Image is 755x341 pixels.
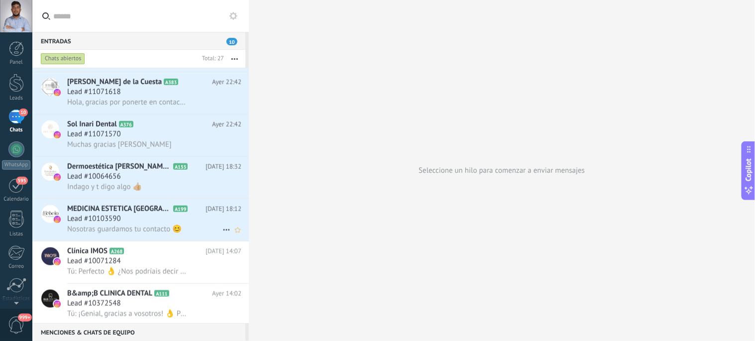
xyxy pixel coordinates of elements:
span: Lead #11071570 [67,129,121,139]
div: Panel [2,59,31,66]
span: A383 [164,79,178,85]
div: Total: 27 [198,54,224,64]
a: avatariconSol Inari DentalA376Ayer 22:42Lead #11071570Muchas gracias [PERSON_NAME] [32,114,249,156]
a: avatariconB&amp;B CLINICA DENTALA111Ayer 14:02Lead #10372548Tú: ¡Genial, gracias a vosotros! 👌 Po... [32,284,249,326]
span: [DATE] 18:32 [206,162,241,172]
span: Dermoestética [PERSON_NAME] y [PERSON_NAME] [67,162,171,172]
span: Ayer 14:02 [212,289,241,299]
div: Leads [2,95,31,102]
span: Sol Inari Dental [67,119,117,129]
span: 999+ [18,314,32,322]
span: [DATE] 18:12 [206,204,241,214]
div: Chats [2,127,31,133]
span: Lead #10372548 [67,299,121,309]
span: [DATE] 14:07 [206,246,241,256]
div: WhatsApp [2,160,30,170]
img: icon [54,216,61,223]
span: A155 [173,163,188,170]
span: 10 [226,38,237,45]
span: Ayer 22:42 [212,119,241,129]
span: Hola, gracias por ponerte en contacto con nuestra Clínica Dental, hemos recibido tu mensaje e int... [67,98,187,107]
span: Nosotras guardamos tu contacto 😊 [67,225,182,234]
a: avatariconDermoestética [PERSON_NAME] y [PERSON_NAME]A155[DATE] 18:32Lead #10064656Indago y t dig... [32,157,249,199]
span: Lead #11071618 [67,87,121,97]
div: Menciones & Chats de equipo [32,323,245,341]
span: 595 [16,177,27,185]
span: A199 [173,206,188,212]
span: Indago y t digo algo 👍🏼 [67,182,142,192]
span: Ayer 22:42 [212,77,241,87]
div: Listas [2,231,31,237]
img: icon [54,131,61,138]
a: avatariconClínica IMOSA268[DATE] 14:07Lead #10071284Tú: Perfecto 👌 ¿Nos podríais decir el nombre ... [32,241,249,283]
span: [PERSON_NAME] de la Cuesta [67,77,162,87]
div: Calendario [2,196,31,203]
span: Clínica IMOS [67,246,108,256]
span: Muchas gracias [PERSON_NAME] [67,140,172,149]
img: icon [54,258,61,265]
img: icon [54,89,61,96]
div: Entradas [32,32,245,50]
a: avatariconMEDICINA ESTETICA [GEOGRAPHIC_DATA] | Clínica HébeloA199[DATE] 18:12Lead #10103590Nosot... [32,199,249,241]
span: Lead #10103590 [67,214,121,224]
span: B&amp;B CLINICA DENTAL [67,289,152,299]
img: icon [54,301,61,308]
span: A268 [109,248,124,254]
span: A376 [119,121,133,127]
span: MEDICINA ESTETICA [GEOGRAPHIC_DATA] | Clínica Hébelo [67,204,171,214]
a: avataricon[PERSON_NAME] de la CuestaA383Ayer 22:42Lead #11071618Hola, gracias por ponerte en cont... [32,72,249,114]
button: Más [224,50,245,68]
img: icon [54,174,61,181]
div: Chats abiertos [41,53,85,65]
span: Copilot [744,158,754,181]
span: Tú: ¡Genial, gracias a vosotros! 👌 Por curiosidad… ¿quién suele llevar la parte de marketing/publ... [67,309,187,319]
span: Tú: Perfecto 👌 ¿Nos podríais decir el nombre de la persona encargada de esta parte? Así puedo dir... [67,267,187,276]
span: Lead #10064656 [67,172,121,182]
span: 10 [19,109,27,116]
span: Lead #10071284 [67,256,121,266]
div: Correo [2,263,31,270]
span: A111 [154,290,169,297]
